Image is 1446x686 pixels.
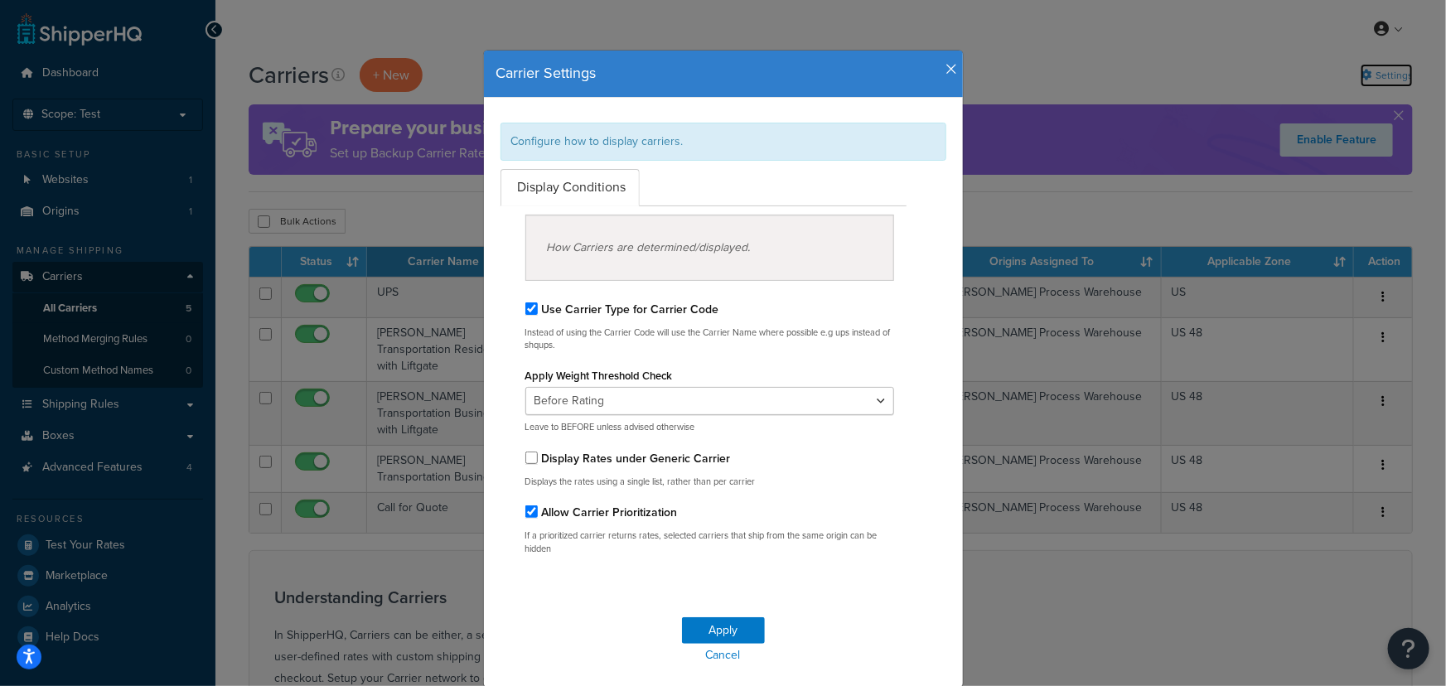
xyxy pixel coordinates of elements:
input: Display Rates under Generic Carrier [525,452,538,464]
label: Apply Weight Threshold Check [525,370,673,382]
p: Leave to BEFORE unless advised otherwise [525,421,895,433]
button: Apply [682,617,765,644]
div: Configure how to display carriers. [501,123,946,161]
input: Use Carrier Type for Carrier Code [525,302,538,315]
input: Allow Carrier Prioritization [525,505,538,518]
h4: Carrier Settings [496,63,950,85]
div: How Carriers are determined/displayed. [525,215,895,281]
p: Instead of using the Carrier Code will use the Carrier Name where possible e.g ups instead of shq... [525,326,895,352]
label: Allow Carrier Prioritization [542,504,678,521]
label: Display Rates under Generic Carrier [542,450,731,467]
a: Cancel [484,644,963,667]
label: Use Carrier Type for Carrier Code [542,301,719,318]
p: Displays the rates using a single list, rather than per carrier [525,476,895,488]
p: If a prioritized carrier returns rates, selected carriers that ship from the same origin can be h... [525,529,895,555]
a: Display Conditions [501,169,640,206]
